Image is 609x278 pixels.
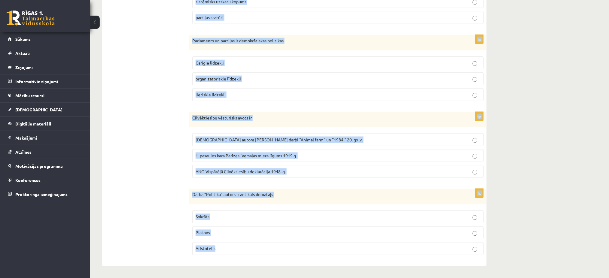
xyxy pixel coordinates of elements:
a: Proktoringa izmēģinājums [8,187,83,201]
input: Garīgie līdzekļi [473,61,477,66]
span: Konferences [15,177,41,183]
input: organizatoriskie līdzekļi [473,77,477,82]
span: Aristotelis [196,246,215,251]
p: 1p [475,112,484,121]
span: [DEMOGRAPHIC_DATA] autora [PERSON_NAME] darbi “Animal farm” un “1984 “ 20. gs .v. [196,137,363,142]
span: partijas statūti [196,15,224,20]
input: 1. pasaules kara Parīzes- Versaļas miera līgums 1919.g. [473,154,477,159]
legend: Ziņojumi [15,60,83,74]
input: [DEMOGRAPHIC_DATA] autora [PERSON_NAME] darbi “Animal farm” un “1984 “ 20. gs .v. [473,138,477,143]
span: Atzīmes [15,149,32,155]
a: [DEMOGRAPHIC_DATA] [8,103,83,116]
p: 1p [475,35,484,44]
input: ANO Vispārējā Cilvēktiesību deklarācija 1948. g. [473,170,477,175]
span: Garīgie līdzekļi [196,60,224,65]
p: Parlaments un partijas ir demokrātiskas politikas [192,38,454,44]
span: Digitālie materiāli [15,121,51,126]
span: Platons [196,230,210,235]
input: Sokrāts [473,215,477,220]
span: Proktoringa izmēģinājums [15,192,68,197]
a: Maksājumi [8,131,83,145]
span: Sokrāts [196,214,209,219]
p: Darba “Politika” autors ir antīkais domātājs [192,192,454,198]
a: Informatīvie ziņojumi [8,74,83,88]
span: Mācību resursi [15,93,44,98]
legend: Informatīvie ziņojumi [15,74,83,88]
span: 1. pasaules kara Parīzes- Versaļas miera līgums 1919.g. [196,153,297,158]
span: organizatoriskie līdzekļi [196,76,241,81]
p: Cilvēktiesību vēsturisks avots ir [192,115,454,121]
span: Sākums [15,36,31,42]
input: lietiskie līdzekļi [473,93,477,98]
a: Atzīmes [8,145,83,159]
a: Konferences [8,173,83,187]
a: Motivācijas programma [8,159,83,173]
a: Rīgas 1. Tālmācības vidusskola [7,11,55,26]
span: ANO Vispārējā Cilvēktiesību deklarācija 1948. g. [196,169,286,174]
a: Aktuāli [8,46,83,60]
a: Ziņojumi [8,60,83,74]
a: Mācību resursi [8,89,83,102]
input: Aristotelis [473,247,477,252]
input: partijas statūti [473,16,477,21]
legend: Maksājumi [15,131,83,145]
a: Digitālie materiāli [8,117,83,131]
p: 1p [475,189,484,198]
span: lietiskie līdzekļi [196,92,226,97]
span: Aktuāli [15,50,30,56]
span: [DEMOGRAPHIC_DATA] [15,107,62,112]
input: Platons [473,231,477,236]
span: Motivācijas programma [15,163,63,169]
a: Sākums [8,32,83,46]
